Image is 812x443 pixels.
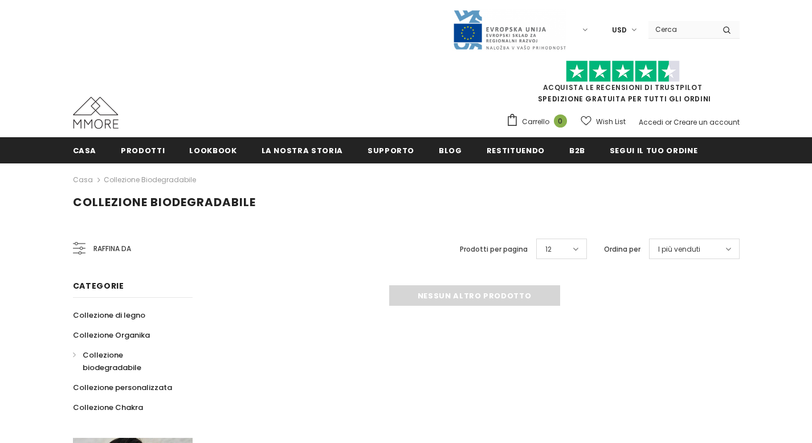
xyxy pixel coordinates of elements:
a: Casa [73,137,97,163]
span: Carrello [522,116,549,128]
span: I più venduti [658,244,700,255]
span: Collezione Chakra [73,402,143,413]
span: SPEDIZIONE GRATUITA PER TUTTI GLI ORDINI [506,65,740,104]
a: B2B [569,137,585,163]
span: or [665,117,672,127]
a: Lookbook [189,137,236,163]
a: La nostra storia [262,137,343,163]
a: Carrello 0 [506,113,573,130]
span: Collezione biodegradabile [83,350,141,373]
a: Creare un account [674,117,740,127]
a: Prodotti [121,137,165,163]
a: Collezione Chakra [73,397,143,417]
span: Categorie [73,280,124,292]
img: Javni Razpis [452,9,566,51]
span: 0 [554,114,567,128]
span: Collezione Organika [73,330,150,341]
a: Collezione biodegradabile [104,175,196,184]
img: Casi MMORE [73,97,119,129]
span: Lookbook [189,145,236,156]
span: Raffina da [93,243,131,255]
a: Collezione di legno [73,305,145,325]
a: supporto [368,137,414,163]
span: Casa [73,145,97,156]
span: Segui il tuo ordine [610,145,697,156]
span: supporto [368,145,414,156]
span: Collezione biodegradabile [73,194,256,210]
label: Prodotti per pagina [460,244,528,255]
span: Prodotti [121,145,165,156]
img: Fidati di Pilot Stars [566,60,680,83]
span: 12 [545,244,552,255]
a: Collezione biodegradabile [73,345,180,378]
span: La nostra storia [262,145,343,156]
label: Ordina per [604,244,640,255]
a: Casa [73,173,93,187]
span: B2B [569,145,585,156]
span: USD [612,24,627,36]
span: Collezione di legno [73,310,145,321]
a: Restituendo [487,137,545,163]
a: Accedi [639,117,663,127]
a: Blog [439,137,462,163]
span: Collezione personalizzata [73,382,172,393]
span: Restituendo [487,145,545,156]
span: Blog [439,145,462,156]
a: Segui il tuo ordine [610,137,697,163]
a: Acquista le recensioni di TrustPilot [543,83,703,92]
a: Wish List [581,112,626,132]
a: Collezione personalizzata [73,378,172,397]
input: Search Site [648,21,714,38]
a: Collezione Organika [73,325,150,345]
span: Wish List [596,116,626,128]
a: Javni Razpis [452,24,566,34]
